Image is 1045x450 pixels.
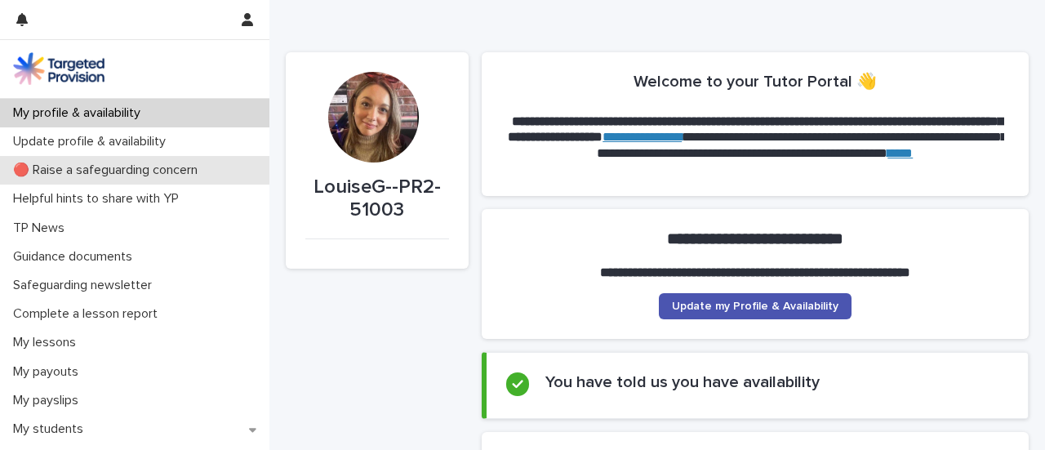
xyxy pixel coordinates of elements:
[7,278,165,293] p: Safeguarding newsletter
[7,221,78,236] p: TP News
[634,72,877,91] h2: Welcome to your Tutor Portal 👋
[7,393,91,408] p: My payslips
[7,335,89,350] p: My lessons
[7,306,171,322] p: Complete a lesson report
[672,301,838,312] span: Update my Profile & Availability
[659,293,852,319] a: Update my Profile & Availability
[7,249,145,265] p: Guidance documents
[7,163,211,178] p: 🔴 Raise a safeguarding concern
[7,191,192,207] p: Helpful hints to share with YP
[7,134,179,149] p: Update profile & availability
[305,176,449,223] p: LouiseG--PR2-51003
[7,105,153,121] p: My profile & availability
[7,421,96,437] p: My students
[545,372,820,392] h2: You have told us you have availability
[13,52,104,85] img: M5nRWzHhSzIhMunXDL62
[7,364,91,380] p: My payouts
